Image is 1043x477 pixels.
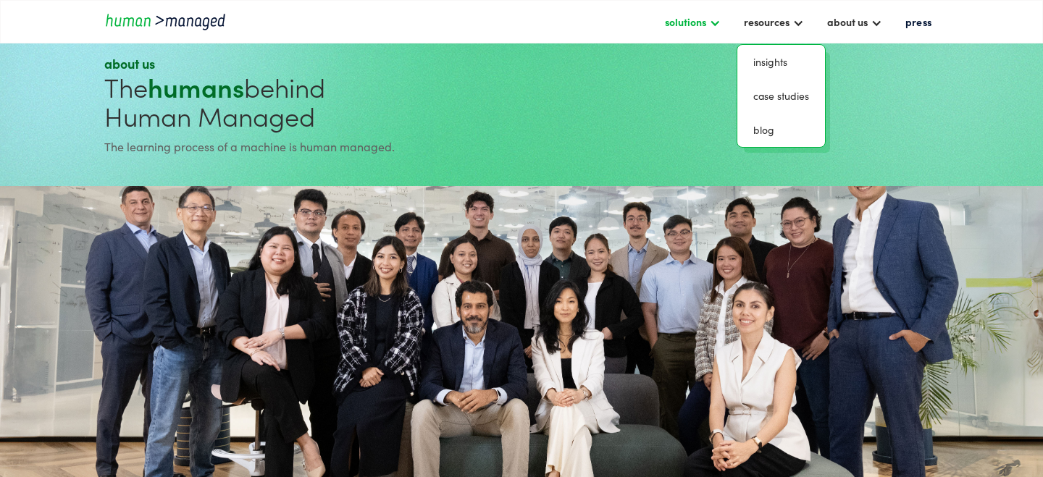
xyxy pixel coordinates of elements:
[104,72,516,130] h1: The behind Human Managed
[104,55,516,72] div: about us
[658,9,728,34] div: solutions
[743,119,819,141] a: blog
[898,9,939,34] a: press
[827,13,868,30] div: about us
[744,13,789,30] div: resources
[737,9,811,34] div: resources
[743,85,819,107] a: case studies
[820,9,889,34] div: about us
[743,51,819,73] a: insights
[148,68,244,105] strong: humans
[104,138,516,155] div: The learning process of a machine is human managed.
[665,13,706,30] div: solutions
[104,12,235,31] a: home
